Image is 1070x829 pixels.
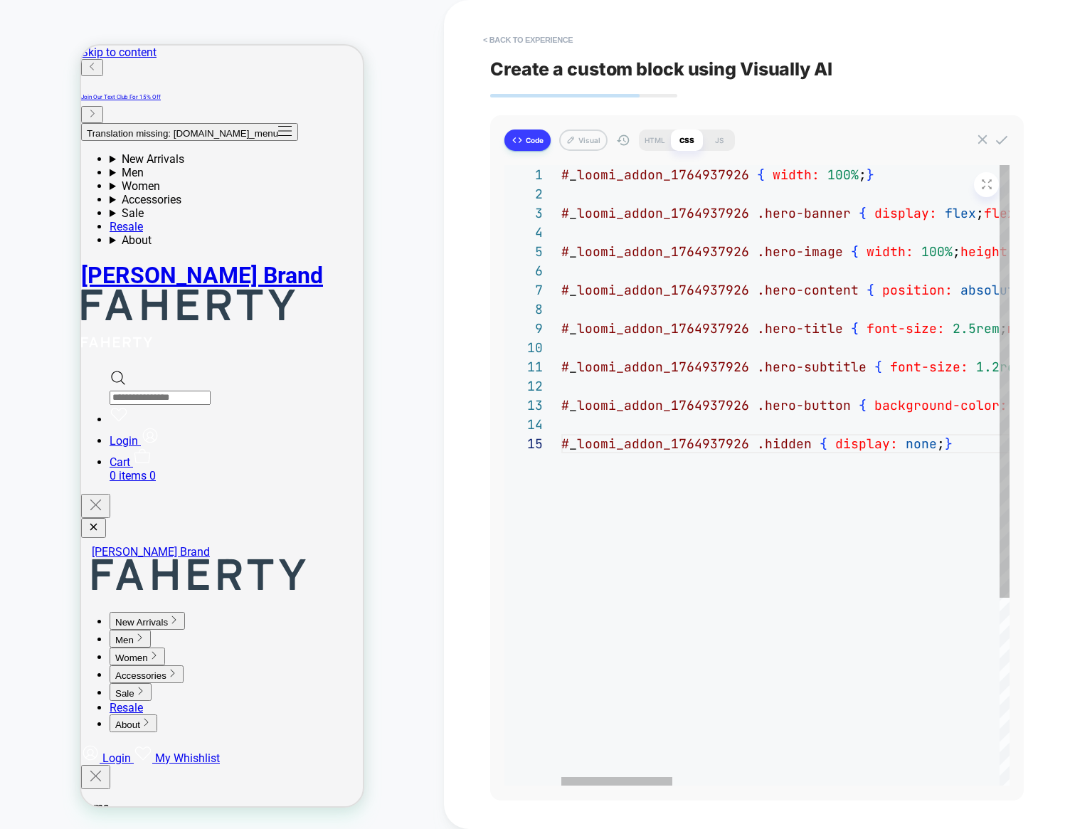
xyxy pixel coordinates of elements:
span: # [561,205,569,221]
span: { [851,243,859,260]
div: 3 [504,204,543,223]
span: { [820,435,827,452]
span: { [859,205,867,221]
span: Accessories [34,625,85,635]
span: display: [835,435,898,452]
span: .hidden [757,435,812,452]
span: { [859,397,867,413]
div: 10 [504,338,543,357]
span: position: [882,282,953,298]
span: .hero-image [757,243,843,260]
span: ; [976,205,984,221]
span: _ [569,435,577,452]
span: ; [859,167,867,183]
span: Translation missing: [DOMAIN_NAME]_menu [6,83,197,93]
span: # [561,397,569,413]
span: 0 [68,423,75,437]
a: Resale [28,174,62,188]
span: Men [34,589,53,600]
span: width: [773,167,820,183]
span: height: [960,243,1015,260]
button: Visual [559,130,608,151]
span: Women [34,607,67,618]
span: loomi_addon_1764937926 [577,435,749,452]
span: Cart [28,410,49,423]
span: loomi_addon_1764937926 [577,397,749,413]
div: Search drawer [28,324,282,359]
span: loomi_addon_1764937926 [577,359,749,375]
span: # [561,282,569,298]
span: } [945,435,953,452]
a: [PERSON_NAME] Brand [11,500,292,548]
button: Expand New Arrivals [28,566,104,584]
span: loomi_addon_1764937926 [577,167,749,183]
span: _ [569,205,577,221]
button: Expand Women [28,602,84,620]
div: 8 [504,300,543,319]
div: 14 [504,415,543,434]
span: ; [953,243,960,260]
button: Expand About [28,669,76,687]
summary: New Arrivals [28,107,282,120]
div: CSS [671,130,703,151]
div: 6 [504,261,543,280]
span: loomi_addon_1764937926 [577,320,749,337]
span: # [561,243,569,260]
span: Login [28,389,57,402]
summary: Sale [28,161,282,174]
div: JS [703,130,735,151]
span: { [874,359,882,375]
span: width: [867,243,913,260]
a: My Whishlist [53,706,139,719]
span: [PERSON_NAME] Brand [11,500,129,513]
span: flex [945,205,976,221]
span: # [561,435,569,452]
span: display: [874,205,937,221]
div: HTML [639,130,671,151]
span: _ [569,243,577,260]
span: { [851,320,859,337]
span: 100% [827,167,859,183]
span: .hero-content [757,282,859,298]
span: Login [21,706,50,719]
span: _ [569,167,577,183]
span: none [906,435,937,452]
summary: Accessories [28,147,282,161]
span: 2.5rem [953,320,1000,337]
span: _ [569,359,577,375]
div: 15 [504,434,543,453]
span: # [561,359,569,375]
div: 13 [504,396,543,415]
span: absolute [960,282,1023,298]
span: .hero-subtitle [757,359,867,375]
span: Resale [28,655,62,669]
span: Sale [34,643,53,653]
div: 12 [504,376,543,396]
span: } [867,167,874,183]
span: 0 items [28,423,65,437]
button: < Back to experience [476,28,580,51]
span: New Arrivals [34,571,87,582]
div: 2 [504,184,543,204]
summary: Men [28,120,282,134]
span: font-size: [890,359,968,375]
div: 9 [504,319,543,338]
button: Expand Men [28,584,70,602]
span: .hero-banner [757,205,851,221]
a: Login [28,389,78,402]
span: loomi_addon_1764937926 [577,243,749,260]
span: .hero-title [757,320,843,337]
div: 11 [504,357,543,376]
span: font-size: [867,320,945,337]
span: 1.2rem [976,359,1023,375]
a: Cart 0 items [28,410,282,437]
span: # [561,167,569,183]
span: 100% [921,243,953,260]
span: # [561,320,569,337]
span: { [867,282,874,298]
div: 1 [504,165,543,184]
div: 4 [504,223,543,242]
summary: About [28,188,282,201]
div: 7 [504,280,543,300]
summary: Women [28,134,282,147]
